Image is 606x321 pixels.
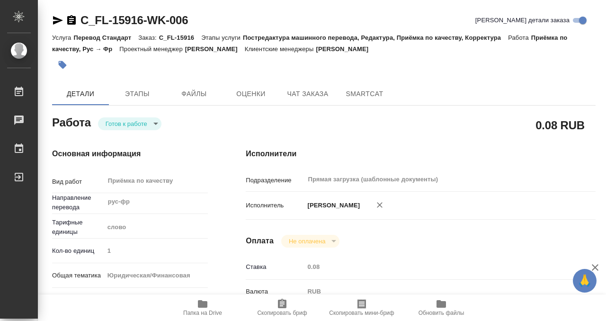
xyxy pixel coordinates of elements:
p: Валюта [246,287,304,296]
span: Чат заказа [285,88,330,100]
p: Тарифные единицы [52,218,104,237]
p: Постредактура машинного перевода, Редактура, Приёмка по качеству, Корректура [243,34,508,41]
span: Папка на Drive [183,310,222,316]
h4: Оплата [246,235,274,247]
p: Вид работ [52,177,104,187]
p: Заказ: [138,34,159,41]
button: Папка на Drive [163,294,242,321]
p: Общая тематика [52,271,104,280]
span: Обновить файлы [419,310,464,316]
p: Исполнитель [246,201,304,210]
span: Детали [58,88,103,100]
h2: Работа [52,113,91,130]
span: Скопировать мини-бриф [329,310,394,316]
button: Скопировать ссылку для ЯМессенджера [52,15,63,26]
p: Клиентские менеджеры [245,45,316,53]
h2: 0.08 RUB [535,117,585,133]
button: Скопировать ссылку [66,15,77,26]
span: SmartCat [342,88,387,100]
span: Файлы [171,88,217,100]
button: Скопировать бриф [242,294,322,321]
input: Пустое поле [104,244,208,258]
p: Направление перевода [52,193,104,212]
p: [PERSON_NAME] [185,45,245,53]
button: Не оплачена [286,237,328,245]
div: слово [104,219,208,235]
p: Перевод Стандарт [73,34,138,41]
h4: Основная информация [52,148,208,160]
p: [PERSON_NAME] [316,45,375,53]
div: Личные документы [104,292,208,308]
button: Обновить файлы [401,294,481,321]
p: Ставка [246,262,304,272]
p: C_FL-15916 [159,34,201,41]
button: Добавить тэг [52,54,73,75]
p: Работа [508,34,531,41]
p: Подразделение [246,176,304,185]
div: Готов к работе [281,235,339,248]
span: [PERSON_NAME] детали заказа [475,16,570,25]
div: Юридическая/Финансовая [104,267,208,284]
p: Кол-во единиц [52,246,104,256]
span: Оценки [228,88,274,100]
span: Скопировать бриф [257,310,307,316]
h4: Исполнители [246,148,596,160]
a: C_FL-15916-WK-006 [80,14,188,27]
p: Услуга [52,34,73,41]
p: Проектный менеджер [119,45,185,53]
button: 🙏 [573,269,597,293]
span: 🙏 [577,271,593,291]
p: [PERSON_NAME] [304,201,360,210]
div: Готов к работе [98,117,161,130]
button: Удалить исполнителя [369,195,390,215]
button: Скопировать мини-бриф [322,294,401,321]
input: Пустое поле [304,260,566,274]
button: Готов к работе [103,120,150,128]
div: RUB [304,284,566,300]
span: Этапы [115,88,160,100]
p: Этапы услуги [201,34,243,41]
